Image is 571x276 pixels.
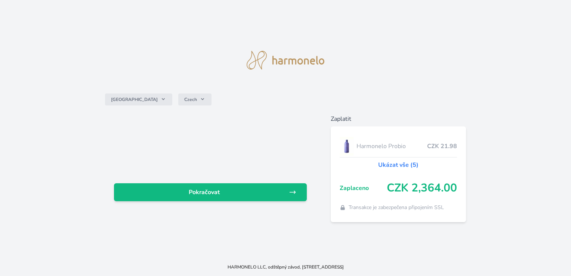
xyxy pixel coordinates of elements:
[340,137,354,156] img: CLEAN_PROBIO_se_stinem_x-lo.jpg
[184,96,197,102] span: Czech
[178,93,212,105] button: Czech
[378,160,419,169] a: Ukázat vše (5)
[387,181,457,195] span: CZK 2,364.00
[349,204,444,211] span: Transakce je zabezpečena připojením SSL
[340,184,387,193] span: Zaplaceno
[357,142,427,151] span: Harmonelo Probio
[120,188,288,197] span: Pokračovat
[427,142,457,151] span: CZK 21.98
[111,96,158,102] span: [GEOGRAPHIC_DATA]
[331,114,466,123] h6: Zaplatit
[114,183,306,201] a: Pokračovat
[247,51,324,70] img: logo.svg
[105,93,172,105] button: [GEOGRAPHIC_DATA]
